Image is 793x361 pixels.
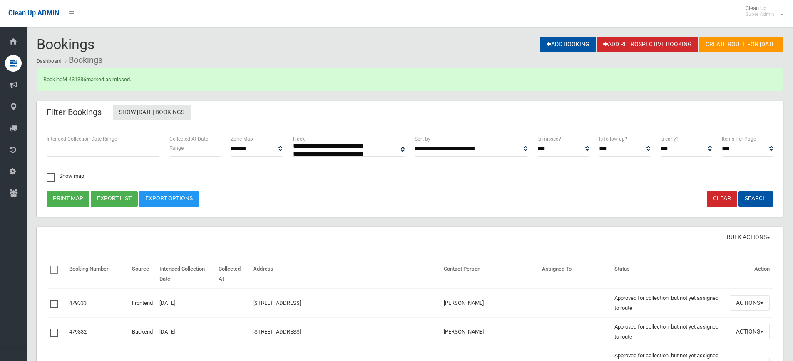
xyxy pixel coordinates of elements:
[37,68,783,91] div: Booking marked as missed.
[440,289,539,318] td: [PERSON_NAME]
[37,58,62,64] a: Dashboard
[726,260,773,289] th: Action
[156,317,215,346] td: [DATE]
[741,5,783,17] span: Clean Up
[47,173,84,179] span: Show map
[37,104,112,120] header: Filter Bookings
[156,289,215,318] td: [DATE]
[129,317,156,346] td: Backend
[440,260,539,289] th: Contact Person
[66,260,129,289] th: Booking Number
[113,105,191,120] a: Show [DATE] Bookings
[699,37,783,52] a: Create route for [DATE]
[156,260,215,289] th: Intended Collection Date
[69,329,87,335] a: 479332
[253,300,301,306] a: [STREET_ADDRESS]
[707,191,737,207] a: Clear
[539,260,611,289] th: Assigned To
[139,191,199,207] a: Export Options
[597,37,698,52] a: Add Retrospective Booking
[69,300,87,306] a: 479333
[611,289,726,318] td: Approved for collection, but not yet assigned to route
[47,191,89,207] button: Print map
[250,260,440,289] th: Address
[91,191,138,207] button: Export list
[37,36,95,52] span: Bookings
[63,52,102,68] li: Bookings
[8,9,59,17] span: Clean Up ADMIN
[746,11,774,17] small: Super Admin
[738,191,773,207] button: Search
[129,289,156,318] td: Frontend
[292,134,305,144] label: Truck
[215,260,250,289] th: Collected At
[62,76,86,82] a: M-431386
[129,260,156,289] th: Source
[721,230,776,245] button: Bulk Actions
[540,37,596,52] a: Add Booking
[611,317,726,346] td: Approved for collection, but not yet assigned to route
[440,317,539,346] td: [PERSON_NAME]
[730,295,770,311] button: Actions
[253,329,301,335] a: [STREET_ADDRESS]
[730,324,770,339] button: Actions
[611,260,726,289] th: Status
